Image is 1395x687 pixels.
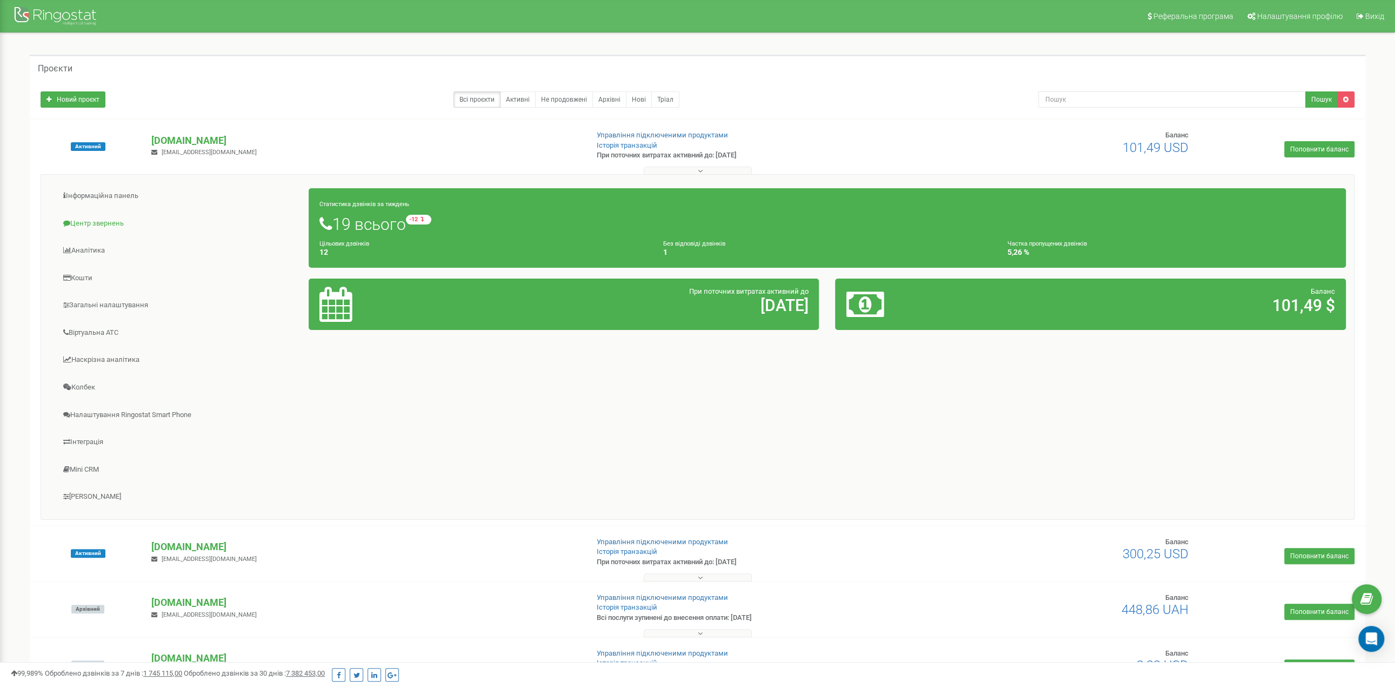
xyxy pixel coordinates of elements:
[71,549,105,558] span: Активний
[1122,140,1188,155] span: 101,49 USD
[1284,604,1354,620] a: Поповнити баланс
[596,131,727,139] a: Управління підключеними продуктами
[1165,593,1188,602] span: Баланс
[1165,538,1188,546] span: Баланс
[488,296,808,314] h2: [DATE]
[71,142,105,151] span: Активний
[1284,659,1354,676] a: Поповнити баланс
[49,183,309,209] a: Інформаційна панель
[49,237,309,264] a: Аналiтика
[49,265,309,292] a: Кошти
[651,91,679,108] a: Тріал
[596,603,657,611] a: Історія транзакцій
[1165,649,1188,657] span: Баланс
[319,248,647,256] h4: 12
[319,201,409,208] small: Статистика дзвінків за тиждень
[500,91,536,108] a: Активні
[49,292,309,319] a: Загальні налаштування
[45,669,182,677] span: Оброблено дзвінків за 7 днів :
[49,320,309,346] a: Віртуальна АТС
[49,402,309,428] a: Налаштування Ringostat Smart Phone
[151,651,578,665] p: [DOMAIN_NAME]
[1284,548,1354,564] a: Поповнити баланс
[162,556,257,563] span: [EMAIL_ADDRESS][DOMAIN_NAME]
[11,669,43,677] span: 99,989%
[406,215,431,224] small: -12
[1014,296,1335,314] h2: 101,49 $
[38,64,72,74] h5: Проєкти
[49,429,309,455] a: Інтеграція
[49,374,309,401] a: Колбек
[1365,12,1384,21] span: Вихід
[596,649,727,657] a: Управління підключеними продуктами
[626,91,652,108] a: Нові
[143,669,182,677] u: 1 745 115,00
[1038,91,1306,108] input: Пошук
[184,669,325,677] span: Оброблено дзвінків за 30 днів :
[596,547,657,556] a: Історія транзакцій
[1132,658,1188,673] span: -2,88 USD
[453,91,500,108] a: Всі проєкти
[49,457,309,483] a: Mini CRM
[41,91,105,108] a: Новий проєкт
[1311,287,1335,295] span: Баланс
[1257,12,1343,21] span: Налаштування профілю
[596,150,912,161] p: При поточних витратах активний до: [DATE]
[151,596,578,610] p: [DOMAIN_NAME]
[596,613,912,623] p: Всі послуги зупинені до внесення оплати: [DATE]
[663,240,725,247] small: Без відповіді дзвінків
[596,141,657,149] a: Історія транзакцій
[1007,240,1087,247] small: Частка пропущених дзвінків
[596,593,727,602] a: Управління підключеними продуктами
[596,538,727,546] a: Управління підключеними продуктами
[663,248,991,256] h4: 1
[319,215,1335,233] h1: 19 всього
[49,347,309,373] a: Наскрізна аналітика
[71,660,104,669] span: Архівний
[535,91,593,108] a: Не продовжені
[1007,248,1335,256] h4: 5,26 %
[286,669,325,677] u: 7 382 453,00
[162,149,257,156] span: [EMAIL_ADDRESS][DOMAIN_NAME]
[596,659,657,667] a: Історія транзакцій
[689,287,808,295] span: При поточних витратах активний до
[49,484,309,510] a: [PERSON_NAME]
[319,240,369,247] small: Цільових дзвінків
[49,210,309,237] a: Центр звернень
[1153,12,1233,21] span: Реферальна програма
[162,611,257,618] span: [EMAIL_ADDRESS][DOMAIN_NAME]
[1358,626,1384,652] div: Open Intercom Messenger
[71,605,104,613] span: Архівний
[1284,141,1354,157] a: Поповнити баланс
[151,540,578,554] p: [DOMAIN_NAME]
[1121,602,1188,617] span: 448,86 UAH
[1305,91,1338,108] button: Пошук
[1165,131,1188,139] span: Баланс
[151,134,578,148] p: [DOMAIN_NAME]
[592,91,626,108] a: Архівні
[596,557,912,567] p: При поточних витратах активний до: [DATE]
[1122,546,1188,562] span: 300,25 USD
